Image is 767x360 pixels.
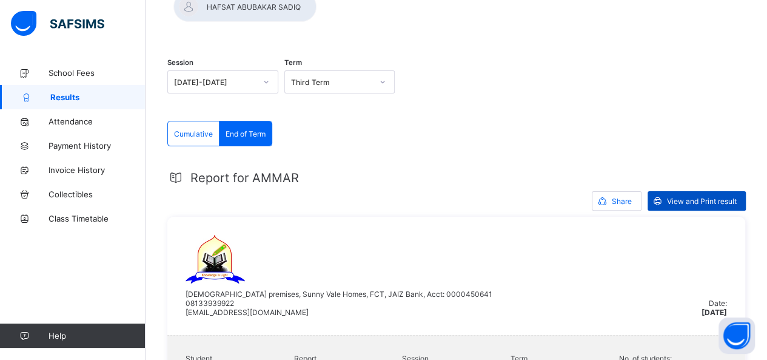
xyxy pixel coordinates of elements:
[50,92,146,102] span: Results
[49,141,146,151] span: Payment History
[190,171,299,185] span: Report for AMMAR
[174,129,213,138] span: Cumulative
[167,58,193,67] span: Session
[667,197,737,206] span: View and Print result
[49,189,146,199] span: Collectibles
[226,129,266,138] span: End of Term
[718,318,755,354] button: Open asap
[49,165,146,175] span: Invoice History
[49,68,146,78] span: School Fees
[49,214,146,223] span: Class Timetable
[284,58,302,67] span: Term
[186,235,245,284] img: alhamideen.png
[612,197,632,206] span: Share
[49,117,146,126] span: Attendance
[174,78,256,87] div: [DATE]-[DATE]
[49,331,145,341] span: Help
[709,299,727,308] span: Date:
[291,78,373,87] div: Third Term
[11,11,104,36] img: safsims
[186,290,492,317] span: [DEMOGRAPHIC_DATA] premises, Sunny Vale Homes, FCT, JAIZ Bank, Acct: 0000450641 08133939922 [EMAI...
[702,308,727,317] span: [DATE]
